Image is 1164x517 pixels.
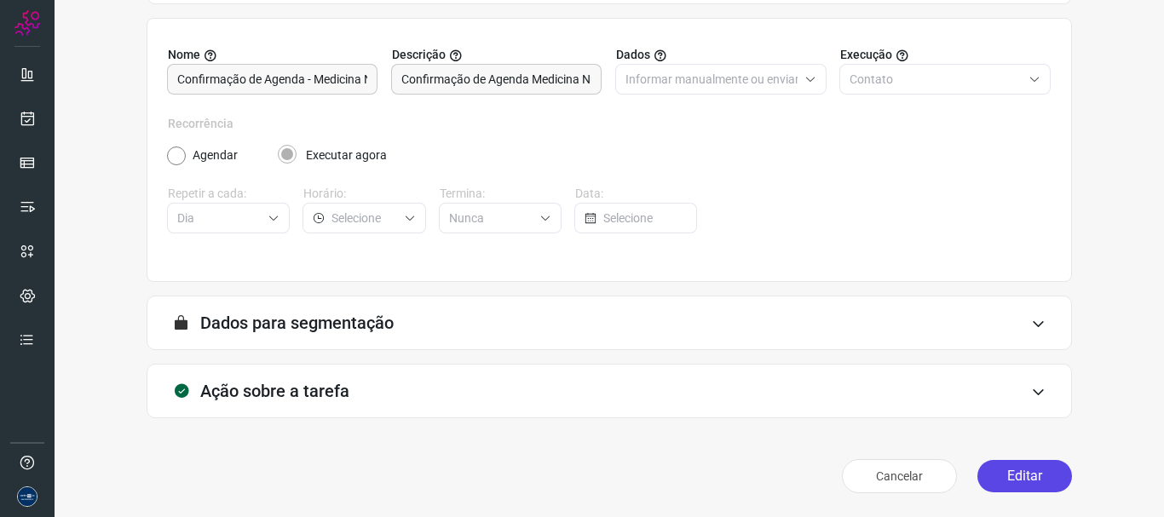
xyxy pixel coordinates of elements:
h3: Ação sobre a tarefa [200,381,349,401]
label: Recorrência [168,115,1051,133]
h3: Dados para segmentação [200,313,394,333]
label: Data: [575,185,697,203]
label: Horário: [303,185,425,203]
button: Editar [977,460,1072,492]
input: Digite o nome para a sua tarefa. [177,65,367,94]
img: Logo [14,10,40,36]
input: Selecione [603,204,686,233]
label: Agendar [193,146,238,164]
input: Selecione [177,204,261,233]
img: d06bdf07e729e349525d8f0de7f5f473.png [17,486,37,507]
input: Selecione o tipo de envio [850,65,1022,94]
input: Selecione o tipo de envio [625,65,798,94]
button: Cancelar [842,459,957,493]
label: Repetir a cada: [168,185,290,203]
span: Nome [168,46,200,64]
span: Dados [616,46,650,64]
label: Executar agora [306,146,387,164]
input: Forneça uma breve descrição da sua tarefa. [401,65,591,94]
input: Selecione [331,204,396,233]
input: Selecione [449,204,533,233]
span: Execução [840,46,892,64]
label: Termina: [440,185,562,203]
span: Descrição [392,46,446,64]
